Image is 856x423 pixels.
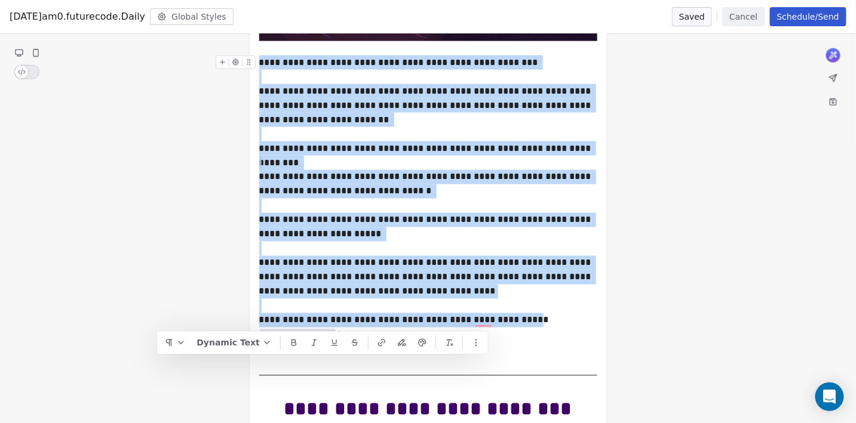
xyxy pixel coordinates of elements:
button: Saved [672,7,712,26]
div: Open Intercom Messenger [815,382,844,411]
span: [DATE]am0.futurecode.Daily [10,10,145,24]
button: Schedule/Send [770,7,846,26]
button: Dynamic Text [192,334,277,351]
button: Global Styles [150,8,234,25]
button: Cancel [722,7,765,26]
